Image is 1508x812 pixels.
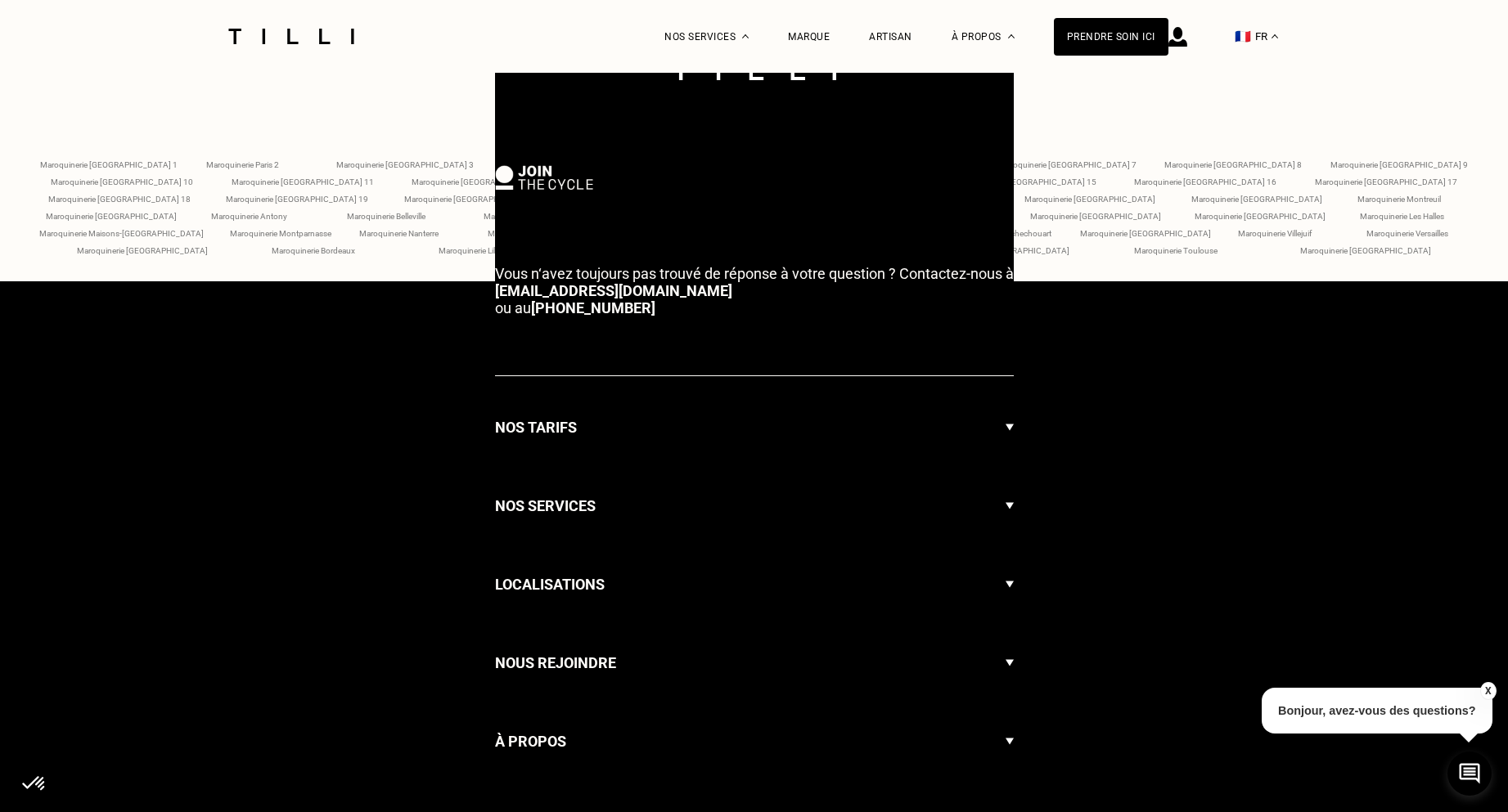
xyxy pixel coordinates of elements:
[1238,229,1312,238] span: Maroquinerie Villejuif
[1164,154,1302,171] a: Maroquinerie [GEOGRAPHIC_DATA] 8
[1164,160,1302,169] span: Maroquinerie [GEOGRAPHIC_DATA] 8
[1024,188,1155,205] a: Maroquinerie [GEOGRAPHIC_DATA]
[999,154,1137,171] a: Maroquinerie [GEOGRAPHIC_DATA] 7
[232,171,374,188] a: Maroquinerie [GEOGRAPHIC_DATA] 11
[531,299,655,316] a: [PHONE_NUMBER]
[1330,160,1468,169] span: Maroquinerie [GEOGRAPHIC_DATA] 9
[1315,171,1457,188] a: Maroquinerie [GEOGRAPHIC_DATA] 17
[1024,195,1155,204] span: Maroquinerie [GEOGRAPHIC_DATA]
[412,171,554,188] a: Maroquinerie [GEOGRAPHIC_DATA] 12
[46,205,177,222] a: Maroquinerie [GEOGRAPHIC_DATA]
[1054,18,1168,56] a: Prendre soin ici
[77,240,208,257] a: Maroquinerie [GEOGRAPHIC_DATA]
[1315,177,1457,186] span: Maroquinerie [GEOGRAPHIC_DATA] 17
[954,171,1096,188] a: Maroquinerie [GEOGRAPHIC_DATA] 15
[1080,229,1211,238] span: Maroquinerie [GEOGRAPHIC_DATA]
[77,246,208,255] span: Maroquinerie [GEOGRAPHIC_DATA]
[359,222,439,240] a: Maroquinerie Nanterre
[1006,558,1014,612] img: Flèche menu déroulant
[1030,205,1161,222] a: Maroquinerie [GEOGRAPHIC_DATA]
[1262,688,1492,733] p: Bonjour, avez-vous des questions?
[39,222,204,240] a: Maroquinerie Maisons-[GEOGRAPHIC_DATA]
[495,265,1014,316] p: ou au
[495,282,732,299] a: [EMAIL_ADDRESS][DOMAIN_NAME]
[495,729,566,754] h3: À propos
[347,205,425,222] a: Maroquinerie Belleville
[46,212,177,221] span: Maroquinerie [GEOGRAPHIC_DATA]
[1195,205,1326,222] a: Maroquinerie [GEOGRAPHIC_DATA]
[226,195,368,204] span: Maroquinerie [GEOGRAPHIC_DATA] 19
[211,205,287,222] a: Maroquinerie Antony
[1006,715,1014,769] img: Flèche menu déroulant
[48,195,191,204] span: Maroquinerie [GEOGRAPHIC_DATA] 18
[1134,240,1218,257] a: Maroquinerie Toulouse
[1360,205,1444,222] a: Maroquinerie Les Halles
[404,195,547,204] span: Maroquinerie [GEOGRAPHIC_DATA] 20
[347,212,425,221] span: Maroquinerie Belleville
[1134,177,1276,186] span: Maroquinerie [GEOGRAPHIC_DATA] 16
[1168,27,1187,47] img: icône connexion
[1008,34,1015,38] img: Menu déroulant à propos
[495,165,593,190] img: logo Join The Cycle
[1479,682,1496,700] button: X
[495,415,577,440] h3: Nos tarifs
[488,229,570,238] span: Maroquinerie Plaisance
[999,160,1137,169] span: Maroquinerie [GEOGRAPHIC_DATA] 7
[336,154,474,171] a: Maroquinerie [GEOGRAPHIC_DATA] 3
[223,29,360,44] img: Logo du service de couturière Tilli
[39,229,204,238] span: Maroquinerie Maisons-[GEOGRAPHIC_DATA]
[206,160,279,169] span: Maroquinerie Paris 2
[48,188,191,205] a: Maroquinerie [GEOGRAPHIC_DATA] 18
[439,246,501,255] span: Maroquinerie Lille
[230,222,331,240] a: Maroquinerie Montparnasse
[272,246,355,255] span: Maroquinerie Bordeaux
[1006,401,1014,455] img: Flèche menu déroulant
[359,229,439,238] span: Maroquinerie Nanterre
[230,229,331,238] span: Maroquinerie Montparnasse
[211,212,287,221] span: Maroquinerie Antony
[1191,195,1322,204] span: Maroquinerie [GEOGRAPHIC_DATA]
[1366,229,1448,238] span: Maroquinerie Versailles
[484,212,587,221] span: Maroquinerie Bois Colombes
[495,494,596,518] h3: Nos services
[404,188,547,205] a: Maroquinerie [GEOGRAPHIC_DATA] 20
[226,188,368,205] a: Maroquinerie [GEOGRAPHIC_DATA] 19
[1006,479,1014,533] img: Flèche menu déroulant
[40,160,178,169] span: Maroquinerie [GEOGRAPHIC_DATA] 1
[742,34,749,38] img: Menu déroulant
[1357,195,1441,204] span: Maroquinerie Montreuil
[1080,222,1211,240] a: Maroquinerie [GEOGRAPHIC_DATA]
[232,177,374,186] span: Maroquinerie [GEOGRAPHIC_DATA] 11
[1235,29,1251,44] span: 🇫🇷
[1006,636,1014,690] img: Flèche menu déroulant
[1360,212,1444,221] span: Maroquinerie Les Halles
[495,572,605,597] h3: Localisations
[1238,222,1312,240] a: Maroquinerie Villejuif
[1300,246,1431,255] span: Maroquinerie [GEOGRAPHIC_DATA]
[1366,222,1448,240] a: Maroquinerie Versailles
[488,222,570,240] a: Maroquinerie Plaisance
[412,177,554,186] span: Maroquinerie [GEOGRAPHIC_DATA] 12
[1300,240,1431,257] a: Maroquinerie [GEOGRAPHIC_DATA]
[1134,246,1218,255] span: Maroquinerie Toulouse
[869,31,912,43] a: Artisan
[1134,171,1276,188] a: Maroquinerie [GEOGRAPHIC_DATA] 16
[484,205,587,222] a: Maroquinerie Bois Colombes
[51,177,193,186] span: Maroquinerie [GEOGRAPHIC_DATA] 10
[1330,154,1468,171] a: Maroquinerie [GEOGRAPHIC_DATA] 9
[272,240,355,257] a: Maroquinerie Bordeaux
[336,160,474,169] span: Maroquinerie [GEOGRAPHIC_DATA] 3
[1195,212,1326,221] span: Maroquinerie [GEOGRAPHIC_DATA]
[439,240,501,257] a: Maroquinerie Lille
[40,154,178,171] a: Maroquinerie [GEOGRAPHIC_DATA] 1
[495,651,616,675] h3: Nous rejoindre
[954,177,1096,186] span: Maroquinerie [GEOGRAPHIC_DATA] 15
[1272,34,1278,38] img: menu déroulant
[206,154,279,171] a: Maroquinerie Paris 2
[1030,212,1161,221] span: Maroquinerie [GEOGRAPHIC_DATA]
[788,31,830,43] a: Marque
